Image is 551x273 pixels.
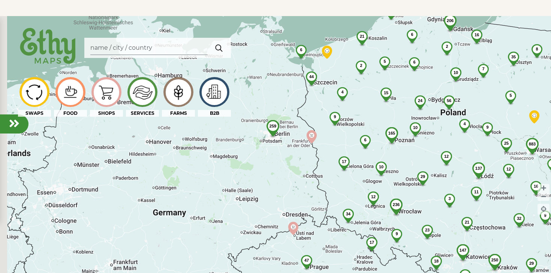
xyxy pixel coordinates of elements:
[448,196,451,201] span: 3
[413,60,415,64] span: 6
[370,240,374,245] span: 17
[300,47,302,52] span: 6
[491,258,498,262] span: 250
[444,154,449,159] span: 12
[355,135,375,154] img: 6
[375,56,395,76] img: 5
[361,237,382,258] img: 17
[304,258,309,263] span: 47
[418,98,422,103] span: 24
[404,57,424,77] img: 6
[166,80,191,104] img: icon-image
[381,6,401,25] img: 9
[352,31,373,52] img: 21
[447,18,454,23] span: 206
[162,110,195,117] div: FARMS
[393,202,400,207] span: 236
[18,110,51,117] div: SWAPS
[475,166,482,171] span: 137
[291,45,311,64] img: 6
[536,47,538,51] span: 8
[410,95,431,116] img: 24
[309,74,314,79] span: 44
[454,70,458,75] span: 10
[517,216,521,221] span: 32
[379,127,404,151] img: 165
[360,63,362,68] span: 2
[473,64,493,83] img: 7
[371,162,392,182] img: 10
[90,110,123,117] div: SHOPS
[363,191,384,212] img: 12
[58,83,83,101] img: icon-image
[364,138,366,142] span: 6
[395,231,398,236] span: 9
[338,209,359,229] img: 34
[509,213,530,234] img: 32
[466,30,487,50] img: 16
[371,194,376,199] span: 12
[466,162,491,187] img: 137
[474,190,479,194] span: 11
[466,187,487,207] img: 11
[212,40,226,55] img: search.svg
[425,228,430,232] span: 23
[475,33,479,37] span: 16
[332,87,352,107] img: 4
[412,171,433,192] img: 29
[416,1,436,21] img: 3
[440,194,460,213] img: 3
[351,61,371,80] img: 2
[417,225,438,245] img: 23
[436,151,457,172] img: 12
[22,81,47,103] img: icon-image
[437,42,457,61] img: 2
[482,67,484,71] span: 7
[18,25,78,68] img: ethy-logo
[501,91,521,110] img: 5
[94,80,119,104] img: icon-image
[451,244,475,269] img: 147
[387,229,407,248] img: 9
[413,125,418,130] span: 10
[544,213,546,218] span: 9
[465,220,469,224] span: 21
[379,165,383,169] span: 10
[478,122,497,142] img: 9
[261,120,285,144] img: 259
[334,156,355,177] img: 17
[446,44,448,49] span: 2
[334,114,336,119] span: 9
[506,167,511,171] span: 12
[498,164,519,184] img: 12
[455,119,475,138] img: 4
[529,261,534,266] span: 29
[439,95,460,116] img: 56
[447,98,451,103] span: 56
[54,110,87,117] div: FOOD
[360,34,364,39] span: 21
[511,55,516,59] span: 35
[270,124,276,128] span: 259
[421,174,425,179] span: 29
[388,131,395,135] span: 165
[527,44,547,64] img: 8
[384,199,409,223] img: 236
[325,112,345,131] img: 9
[198,110,231,117] div: B2B
[341,90,343,94] span: 4
[411,32,413,37] span: 6
[405,122,426,143] img: 10
[384,91,388,95] span: 15
[202,81,227,103] img: icon-image
[376,88,397,108] img: 15
[509,93,512,98] span: 5
[445,67,466,88] img: 10
[130,80,155,104] img: icon-image
[503,52,524,72] img: 35
[126,110,159,117] div: SERVICES
[342,159,346,164] span: 17
[526,181,547,202] img: 16
[402,30,422,49] img: 6
[504,141,509,145] span: 25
